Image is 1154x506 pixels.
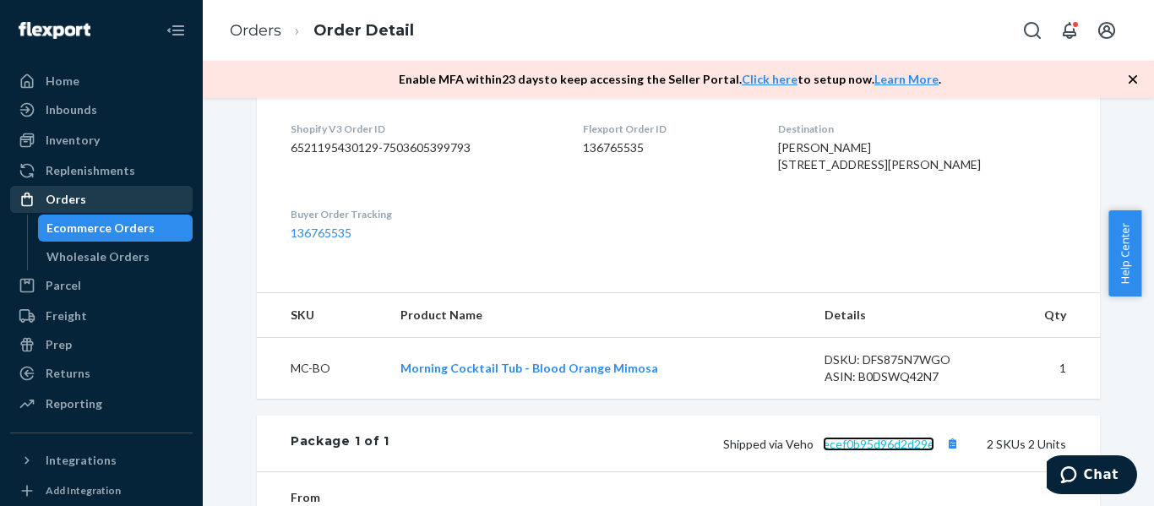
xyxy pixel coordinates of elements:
[400,361,658,375] a: Morning Cocktail Tub - Blood Orange Mimosa
[1015,14,1049,47] button: Open Search Box
[10,186,193,213] a: Orders
[1108,210,1141,297] button: Help Center
[46,162,135,179] div: Replenishments
[46,220,155,237] div: Ecommerce Orders
[811,293,997,338] th: Details
[46,483,121,498] div: Add Integration
[291,207,556,221] dt: Buyer Order Tracking
[46,452,117,469] div: Integrations
[159,14,193,47] button: Close Navigation
[46,336,72,353] div: Prep
[257,338,387,400] td: MC-BO
[10,68,193,95] a: Home
[778,122,1066,136] dt: Destination
[230,21,281,40] a: Orders
[38,243,193,270] a: Wholesale Orders
[823,437,934,451] a: ecef0b95d96d2d29e
[10,127,193,154] a: Inventory
[387,293,812,338] th: Product Name
[778,140,981,171] span: [PERSON_NAME] [STREET_ADDRESS][PERSON_NAME]
[46,132,100,149] div: Inventory
[723,437,963,451] span: Shipped via Veho
[10,390,193,417] a: Reporting
[291,489,493,506] dt: From
[583,139,752,156] dd: 136765535
[825,368,983,385] div: ASIN: B0DSWQ42N7
[10,447,193,474] button: Integrations
[10,360,193,387] a: Returns
[10,302,193,329] a: Freight
[874,72,939,86] a: Learn More
[1090,14,1124,47] button: Open account menu
[10,331,193,358] a: Prep
[10,481,193,501] a: Add Integration
[257,293,387,338] th: SKU
[291,122,556,136] dt: Shopify V3 Order ID
[38,215,193,242] a: Ecommerce Orders
[216,6,427,56] ol: breadcrumbs
[1047,455,1137,498] iframe: Opens a widget where you can chat to one of our agents
[46,365,90,382] div: Returns
[742,72,797,86] a: Click here
[389,433,1066,454] div: 2 SKUs 2 Units
[291,139,556,156] dd: 6521195430129-7503605399793
[583,122,752,136] dt: Flexport Order ID
[46,307,87,324] div: Freight
[46,248,150,265] div: Wholesale Orders
[941,433,963,454] button: Copy tracking number
[46,101,97,118] div: Inbounds
[1053,14,1086,47] button: Open notifications
[46,73,79,90] div: Home
[46,191,86,208] div: Orders
[10,96,193,123] a: Inbounds
[10,157,193,184] a: Replenishments
[825,351,983,368] div: DSKU: DFS875N7WGO
[399,71,941,88] p: Enable MFA within 23 days to keep accessing the Seller Portal. to setup now. .
[313,21,414,40] a: Order Detail
[291,433,389,454] div: Package 1 of 1
[291,226,351,240] a: 136765535
[46,395,102,412] div: Reporting
[46,277,81,294] div: Parcel
[19,22,90,39] img: Flexport logo
[997,338,1100,400] td: 1
[10,272,193,299] a: Parcel
[997,293,1100,338] th: Qty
